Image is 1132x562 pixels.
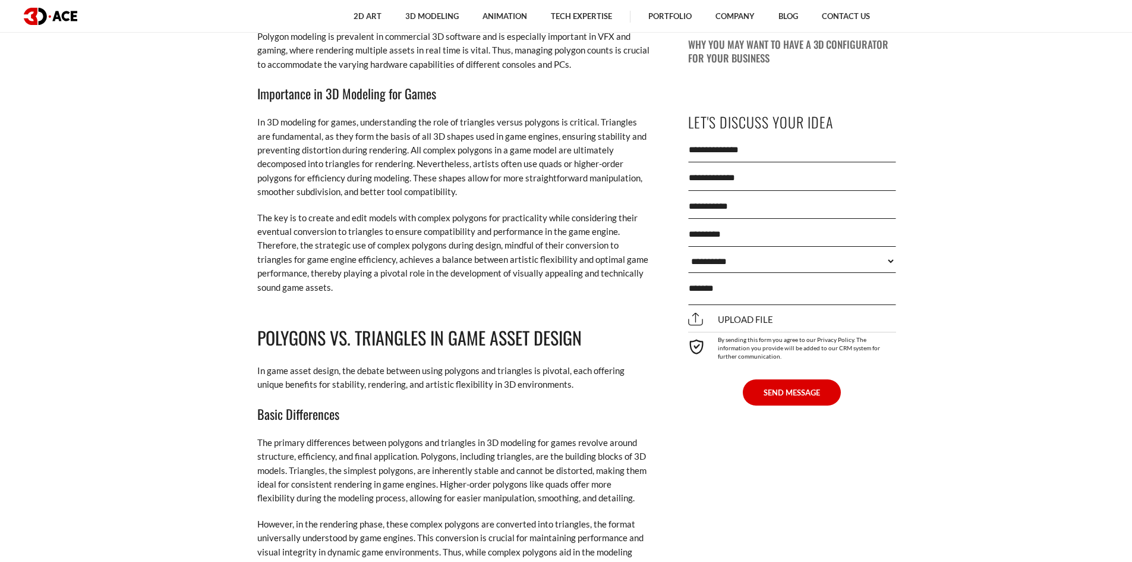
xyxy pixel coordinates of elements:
h3: Importance in 3D Modeling for Games [257,83,649,103]
p: Polygon modeling is prevalent in commercial 3D software and is especially important in VFX and ga... [257,30,649,71]
img: logo dark [24,8,77,25]
p: The key is to create and edit models with complex polygons for practicality while considering the... [257,211,649,294]
p: In 3D modeling for games, understanding the role of triangles versus polygons is critical. Triang... [257,115,649,199]
h3: Basic Differences [257,404,649,424]
p: In game asset design, the debate between using polygons and triangles is pivotal, each offering u... [257,364,649,392]
span: Upload file [688,314,773,325]
button: SEND MESSAGE [743,379,841,406]
p: Why You May Want to Have a 3D Configurator for Your Business [688,38,896,65]
p: The primary differences between polygons and triangles in 3D modeling for games revolve around st... [257,436,649,506]
p: Let's Discuss Your Idea [688,109,896,136]
div: By sending this form you agree to our Privacy Policy. The information you provide will be added t... [688,332,896,360]
h2: Polygons vs. Triangles in Game Asset Design [257,324,649,352]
